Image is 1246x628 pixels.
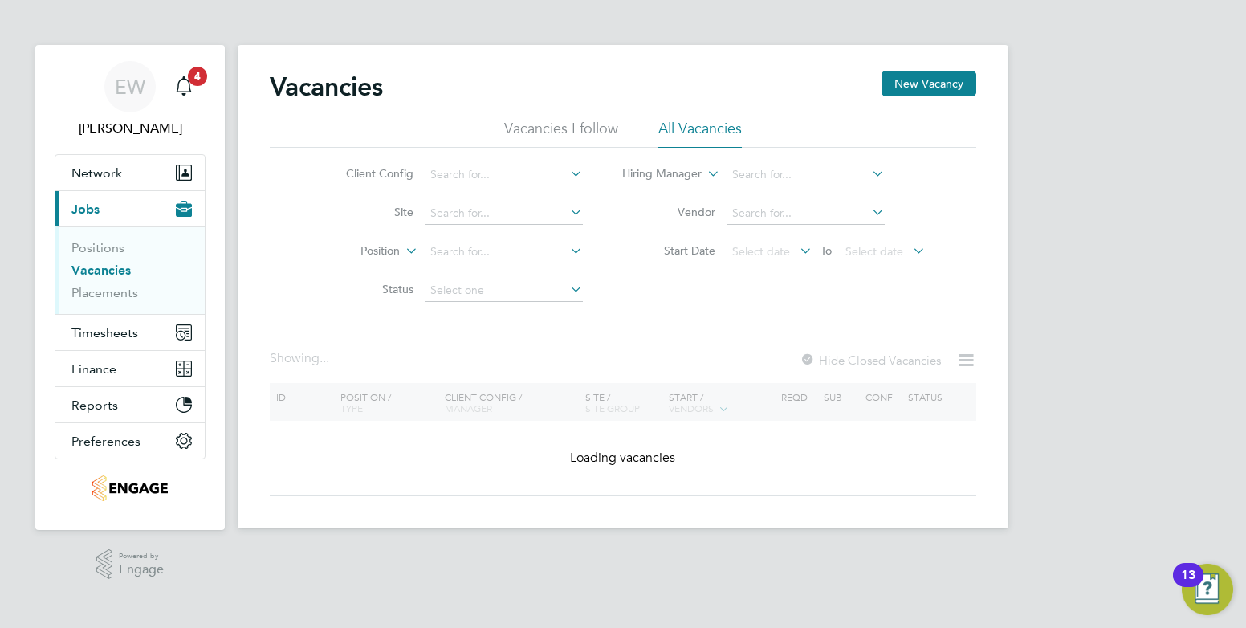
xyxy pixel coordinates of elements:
input: Select one [425,279,583,302]
span: Reports [71,398,118,413]
span: Jobs [71,202,100,217]
label: Hiring Manager [609,166,702,182]
a: Powered byEngage [96,549,165,580]
span: Ellie Wiggin [55,119,206,138]
button: Jobs [55,191,205,226]
a: EW[PERSON_NAME] [55,61,206,138]
div: 13 [1181,575,1195,596]
input: Search for... [425,164,583,186]
nav: Main navigation [35,45,225,530]
input: Search for... [727,164,885,186]
label: Vendor [623,205,715,219]
a: Vacancies [71,263,131,278]
div: Showing [270,350,332,367]
li: Vacancies I follow [504,119,618,148]
label: Position [307,243,400,259]
button: Preferences [55,423,205,459]
span: Engage [119,563,164,577]
button: Reports [55,387,205,422]
span: Powered by [119,549,164,563]
label: Site [321,205,413,219]
input: Search for... [425,241,583,263]
span: ... [320,350,329,366]
span: Finance [71,361,116,377]
label: Status [321,282,413,296]
span: Preferences [71,434,140,449]
img: jjfox-logo-retina.png [92,475,167,501]
button: Timesheets [55,315,205,350]
a: Go to home page [55,475,206,501]
a: Placements [71,285,138,300]
button: Finance [55,351,205,386]
span: Select date [732,244,790,259]
a: Positions [71,240,124,255]
span: To [816,240,837,261]
h2: Vacancies [270,71,383,103]
button: Network [55,155,205,190]
a: 4 [168,61,200,112]
button: Open Resource Center, 13 new notifications [1182,564,1233,615]
span: Network [71,165,122,181]
input: Search for... [727,202,885,225]
span: EW [115,76,145,97]
label: Start Date [623,243,715,258]
div: Jobs [55,226,205,314]
span: Select date [845,244,903,259]
li: All Vacancies [658,119,742,148]
span: 4 [188,67,207,86]
button: New Vacancy [882,71,976,96]
label: Client Config [321,166,413,181]
input: Search for... [425,202,583,225]
label: Hide Closed Vacancies [800,353,941,368]
span: Timesheets [71,325,138,341]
